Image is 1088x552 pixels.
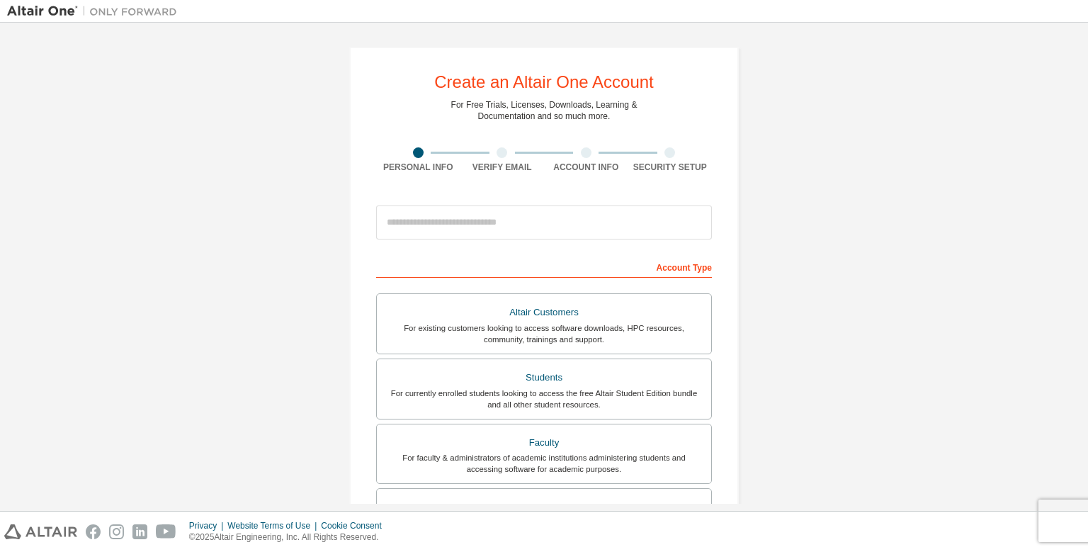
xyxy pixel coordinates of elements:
div: Security Setup [628,162,713,173]
div: For existing customers looking to access software downloads, HPC resources, community, trainings ... [385,322,703,345]
div: Account Info [544,162,628,173]
img: linkedin.svg [132,524,147,539]
div: Faculty [385,433,703,453]
div: Create an Altair One Account [434,74,654,91]
img: instagram.svg [109,524,124,539]
img: altair_logo.svg [4,524,77,539]
div: Personal Info [376,162,460,173]
div: Account Type [376,255,712,278]
div: For Free Trials, Licenses, Downloads, Learning & Documentation and so much more. [451,99,637,122]
div: Website Terms of Use [227,520,321,531]
div: Cookie Consent [321,520,390,531]
div: For currently enrolled students looking to access the free Altair Student Edition bundle and all ... [385,388,703,410]
div: Altair Customers [385,303,703,322]
img: Altair One [7,4,184,18]
img: facebook.svg [86,524,101,539]
div: For faculty & administrators of academic institutions administering students and accessing softwa... [385,452,703,475]
div: Everyone else [385,497,703,517]
img: youtube.svg [156,524,176,539]
div: Verify Email [460,162,545,173]
div: Privacy [189,520,227,531]
p: © 2025 Altair Engineering, Inc. All Rights Reserved. [189,531,390,543]
div: Students [385,368,703,388]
